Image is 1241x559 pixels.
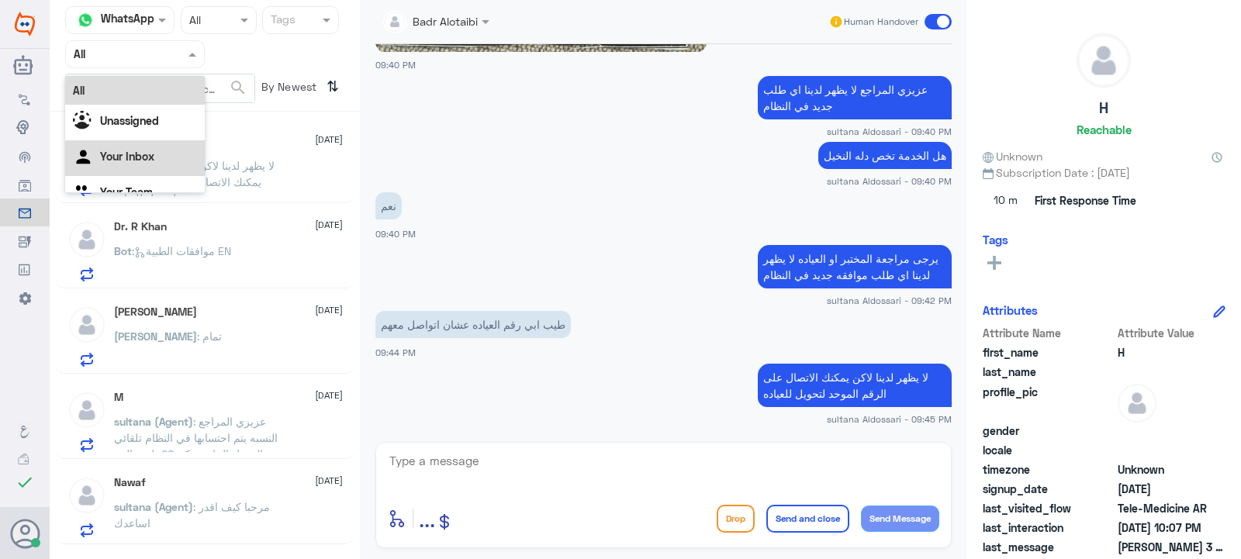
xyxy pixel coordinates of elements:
[1077,122,1132,136] h6: Reachable
[717,505,755,533] button: Drop
[73,84,85,97] b: All
[844,15,918,29] span: Human Handover
[827,294,952,307] span: sultana Aldossari - 09:42 PM
[983,148,1043,164] span: Unknown
[100,150,154,163] b: Your Inbox
[16,473,34,492] i: check
[983,461,1115,478] span: timezone
[1118,500,1230,516] span: Tele-Medicine AR
[67,476,106,515] img: defaultAdmin.png
[983,233,1008,247] h6: Tags
[827,412,952,426] span: sultana Aldossari - 09:45 PM
[100,114,159,127] b: Unassigned
[1118,423,1230,439] span: null
[758,76,952,119] p: 16/8/2025, 9:40 PM
[419,501,435,536] button: ...
[1118,461,1230,478] span: Unknown
[983,519,1115,536] span: last_interaction
[197,330,222,343] span: : تمام
[861,506,939,532] button: Send Message
[327,74,339,99] i: ⇅
[114,476,146,489] h5: Nawaf
[268,11,296,31] div: Tags
[983,500,1115,516] span: last_visited_flow
[1118,519,1230,536] span: 2025-08-16T19:07:31.805Z
[375,229,416,239] span: 09:40 PM
[114,415,193,428] span: sultana (Agent)
[1118,344,1230,361] span: H
[114,330,197,343] span: [PERSON_NAME]
[1035,192,1136,209] span: First Response Time
[983,539,1115,555] span: last_message
[827,125,952,138] span: sultana Aldossari - 09:40 PM
[74,9,97,32] img: whatsapp.png
[132,244,231,257] span: : موافقات الطبية EN
[375,347,416,357] span: 09:44 PM
[1118,384,1156,423] img: defaultAdmin.png
[375,192,402,219] p: 16/8/2025, 9:40 PM
[114,220,167,233] h5: Dr. R Khan
[1118,481,1230,497] span: 2025-08-12T07:37:18.043Z
[315,303,343,317] span: [DATE]
[255,74,320,105] span: By Newest
[315,218,343,232] span: [DATE]
[67,391,106,430] img: defaultAdmin.png
[15,12,35,36] img: Widebot Logo
[758,245,952,288] p: 16/8/2025, 9:42 PM
[818,142,952,169] p: 16/8/2025, 9:40 PM
[983,187,1029,215] span: 10 m
[1099,99,1108,117] h5: H
[114,415,288,477] span: : عزيزي المراجع النسبه يتم احتسابها في النظام تلقائي نسبة التحمل الخاصه بكم 20 بلمية الحد الاقصى ...
[114,244,132,257] span: Bot
[983,364,1115,380] span: last_name
[315,133,343,147] span: [DATE]
[983,481,1115,497] span: signup_date
[1118,539,1230,555] span: ارجو حجز موعد مع الأخصائي ايمن / علاج طبيعي غدًا الأحد س 3pm
[73,147,96,170] img: yourInbox.svg
[73,111,96,134] img: Unassigned.svg
[67,305,106,344] img: defaultAdmin.png
[114,391,123,404] h5: M
[983,384,1115,419] span: profile_pic
[10,519,40,548] button: Avatar
[375,60,416,70] span: 09:40 PM
[375,311,571,338] p: 16/8/2025, 9:44 PM
[1118,442,1230,458] span: null
[1077,34,1130,87] img: defaultAdmin.png
[983,442,1115,458] span: locale
[114,305,197,319] h5: Omer
[315,388,343,402] span: [DATE]
[66,74,254,102] input: Search by Name, Local etc…
[419,504,435,532] span: ...
[766,505,849,533] button: Send and close
[100,185,153,198] b: Your Team
[114,500,193,513] span: sultana (Agent)
[315,474,343,488] span: [DATE]
[983,303,1038,317] h6: Attributes
[983,423,1115,439] span: gender
[229,75,247,101] button: search
[73,182,96,205] img: yourTeam.svg
[983,325,1115,341] span: Attribute Name
[827,174,952,188] span: sultana Aldossari - 09:40 PM
[983,164,1225,181] span: Subscription Date : [DATE]
[67,220,106,259] img: defaultAdmin.png
[1118,325,1230,341] span: Attribute Value
[983,344,1115,361] span: first_name
[758,364,952,407] p: 16/8/2025, 9:45 PM
[229,78,247,97] span: search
